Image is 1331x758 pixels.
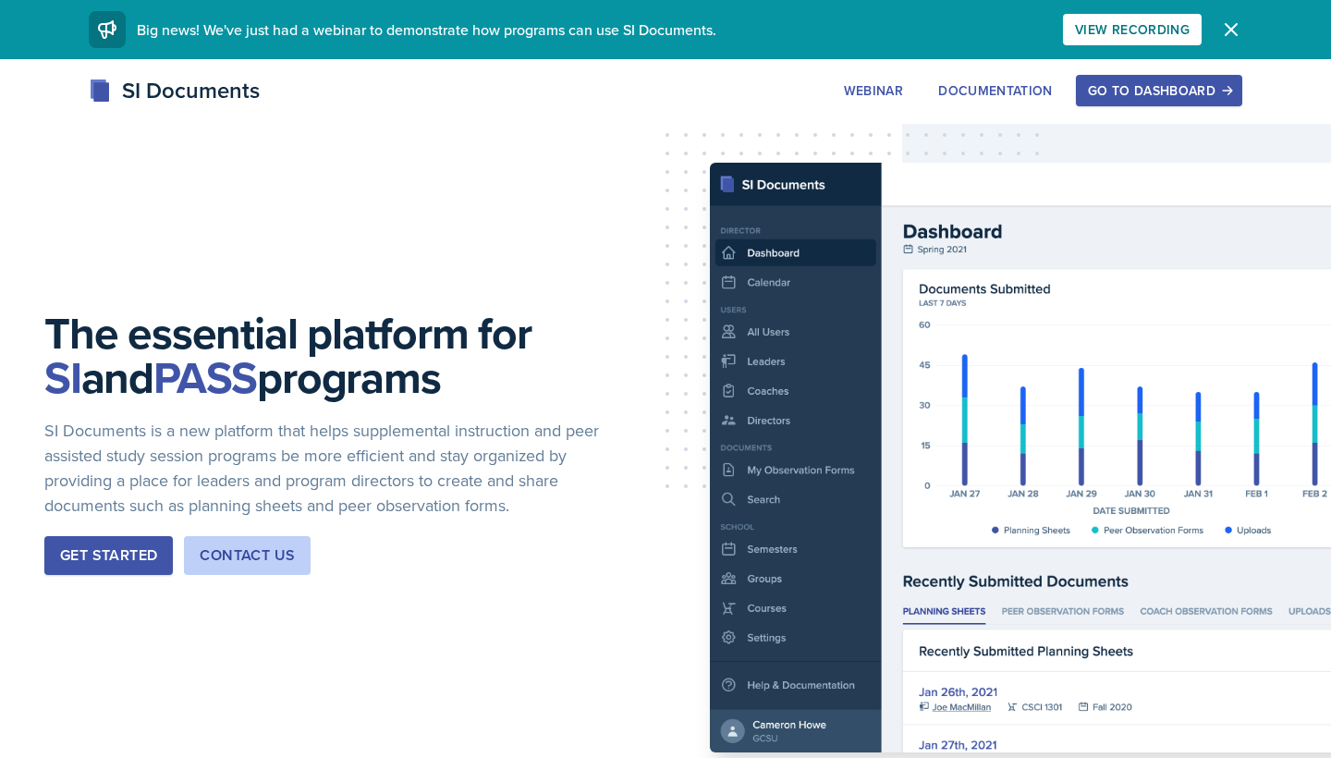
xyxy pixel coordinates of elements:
[926,75,1065,106] button: Documentation
[200,544,295,567] div: Contact Us
[938,83,1053,98] div: Documentation
[184,536,311,575] button: Contact Us
[60,544,157,567] div: Get Started
[44,536,173,575] button: Get Started
[1088,83,1230,98] div: Go to Dashboard
[844,83,903,98] div: Webinar
[1076,75,1242,106] button: Go to Dashboard
[832,75,915,106] button: Webinar
[1075,22,1190,37] div: View Recording
[1063,14,1202,45] button: View Recording
[89,74,260,107] div: SI Documents
[137,19,716,40] span: Big news! We've just had a webinar to demonstrate how programs can use SI Documents.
